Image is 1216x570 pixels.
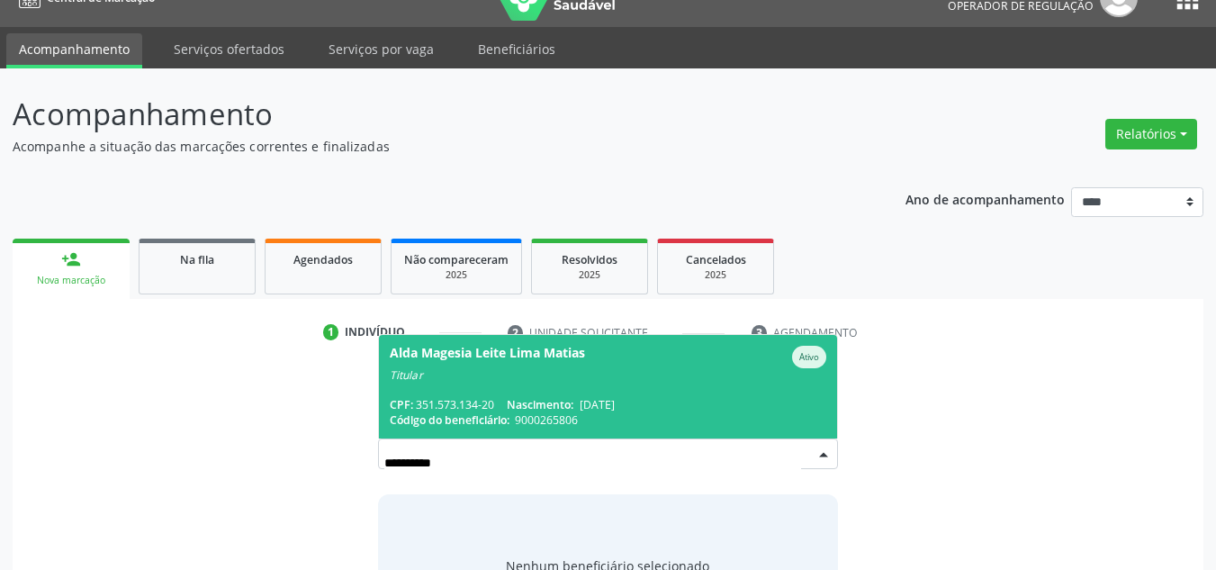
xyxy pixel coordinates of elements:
a: Serviços por vaga [316,33,446,65]
span: 9000265806 [515,412,578,428]
div: person_add [61,249,81,269]
p: Ano de acompanhamento [905,187,1065,210]
small: Ativo [799,351,819,363]
div: Nova marcação [25,274,117,287]
a: Acompanhamento [6,33,142,68]
span: [DATE] [580,397,615,412]
span: CPF: [390,397,413,412]
span: Código do beneficiário: [390,412,509,428]
a: Serviços ofertados [161,33,297,65]
button: Relatórios [1105,119,1197,149]
p: Acompanhamento [13,92,846,137]
p: Acompanhe a situação das marcações correntes e finalizadas [13,137,846,156]
div: Titular [390,368,827,383]
span: Não compareceram [404,252,509,267]
div: 351.573.134-20 [390,397,827,412]
div: 2025 [545,268,635,282]
span: Cancelados [686,252,746,267]
div: Indivíduo [345,324,405,340]
div: Alda Magesia Leite Lima Matias [390,346,585,368]
a: Beneficiários [465,33,568,65]
span: Na fila [180,252,214,267]
div: 2025 [671,268,761,282]
span: Nascimento: [507,397,573,412]
div: 1 [323,324,339,340]
span: Agendados [293,252,353,267]
div: 2025 [404,268,509,282]
span: Resolvidos [562,252,617,267]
